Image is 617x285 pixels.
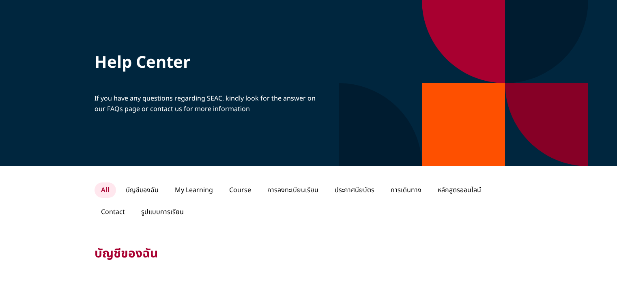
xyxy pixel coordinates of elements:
[223,182,258,198] p: Course
[95,52,326,74] p: Help Center
[119,182,165,198] p: บัญชีของฉัน
[95,182,116,198] p: All
[384,182,428,198] p: การเดินทาง
[95,204,131,220] p: Contact
[135,204,190,220] p: รูปแบบการเรียน
[168,182,219,198] p: My Learning
[95,93,326,114] p: If you have any questions regarding SEAC, kindly look for the answer on our FAQs page or contact ...
[261,182,325,198] p: การลงทะเบียนเรียน
[431,182,488,198] p: หลักสูตรออนไลน์
[95,246,523,262] p: บัญชีของฉัน
[328,182,381,198] p: ประกาศนียบัตร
